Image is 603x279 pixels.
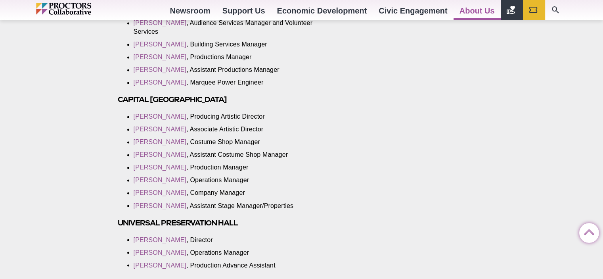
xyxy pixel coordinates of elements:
li: , Production Advance Assistant [134,261,339,269]
li: , Building Services Manager [134,40,339,49]
li: , Operations Manager [134,176,339,185]
li: , Audience Services Manager and Volunteer Services [134,19,339,36]
li: , Assistant Stage Manager/Properties [134,201,339,210]
li: , Productions Manager [134,53,339,62]
a: [PERSON_NAME] [134,41,187,48]
a: [PERSON_NAME] [134,249,187,256]
li: , Marquee Power Engineer [134,78,339,87]
a: [PERSON_NAME] [134,126,187,133]
a: [PERSON_NAME] [134,189,187,196]
li: , Assistant Costume Shop Manager [134,150,339,159]
a: Back to Top [579,223,595,239]
h3: Capital [GEOGRAPHIC_DATA] [118,95,351,104]
li: , Costume Shop Manager [134,138,339,146]
a: [PERSON_NAME] [134,151,187,158]
a: [PERSON_NAME] [134,177,187,183]
li: , Director [134,235,339,244]
a: [PERSON_NAME] [134,54,187,60]
a: [PERSON_NAME] [134,262,187,268]
li: , Producing Artistic Director [134,112,339,121]
a: [PERSON_NAME] [134,139,187,145]
a: [PERSON_NAME] [134,79,187,86]
li: , Associate Artistic Director [134,125,339,134]
li: , Company Manager [134,189,339,197]
a: [PERSON_NAME] [134,164,187,171]
a: [PERSON_NAME] [134,66,187,73]
h3: Universal Preservation Hall [118,218,351,227]
a: [PERSON_NAME] [134,19,187,26]
a: [PERSON_NAME] [134,236,187,243]
a: [PERSON_NAME] [134,202,187,209]
a: [PERSON_NAME] [134,113,187,120]
li: , Production Manager [134,163,339,172]
li: , Assistant Productions Manager [134,65,339,74]
img: Proctors logo [36,3,125,15]
li: , Operations Manager [134,248,339,257]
